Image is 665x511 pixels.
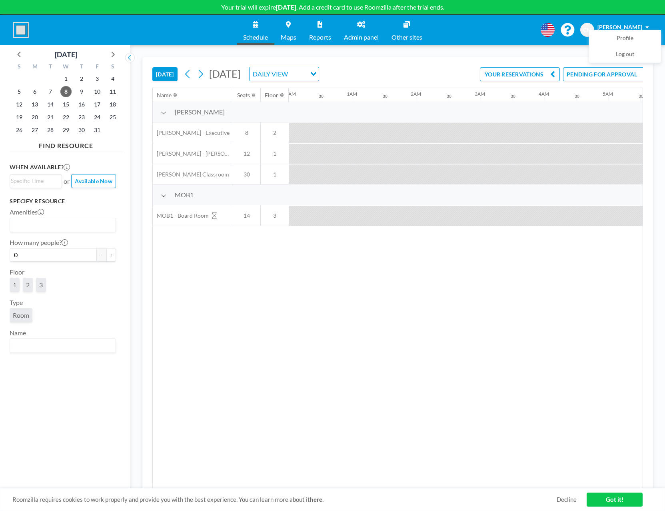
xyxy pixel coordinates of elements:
span: Saturday, October 4, 2025 [107,73,118,84]
span: Sunday, October 19, 2025 [14,112,25,123]
span: Available Now [75,178,112,184]
a: Other sites [385,15,429,45]
label: Floor [10,268,24,276]
span: Friday, October 17, 2025 [92,99,103,110]
div: Seats [237,92,250,99]
span: Wednesday, October 8, 2025 [60,86,72,97]
div: W [58,62,74,72]
span: Thursday, October 30, 2025 [76,124,87,136]
span: Room [13,311,29,319]
span: 2 [261,129,289,136]
span: Sunday, October 5, 2025 [14,86,25,97]
div: 4AM [539,91,549,97]
input: Search for option [11,176,57,185]
a: Reports [303,15,337,45]
h4: FIND RESOURCE [10,138,122,150]
span: Sunday, October 26, 2025 [14,124,25,136]
span: [DATE] [209,68,241,80]
span: Monday, October 27, 2025 [29,124,40,136]
div: Search for option [10,339,116,353]
b: [DATE] [276,3,296,11]
div: Search for option [10,218,116,232]
a: Schedule [237,15,274,45]
span: Tuesday, October 28, 2025 [45,124,56,136]
div: Floor [265,92,278,99]
h3: Specify resource [10,198,116,205]
span: Tuesday, October 7, 2025 [45,86,56,97]
span: Wednesday, October 15, 2025 [60,99,72,110]
div: 30 [447,94,451,99]
span: Friday, October 31, 2025 [92,124,103,136]
span: MOB1 - Board Room [153,212,209,219]
span: 2 [26,281,30,289]
div: 30 [319,94,324,99]
span: Friday, October 24, 2025 [92,112,103,123]
button: Available Now [71,174,116,188]
span: Thursday, October 23, 2025 [76,112,87,123]
span: MOB1 [175,191,194,199]
span: Saturday, October 18, 2025 [107,99,118,110]
span: Friday, October 3, 2025 [92,73,103,84]
span: or [64,177,70,185]
span: Wednesday, October 1, 2025 [60,73,72,84]
span: Profile [617,34,633,42]
input: Search for option [290,69,306,79]
span: Monday, October 13, 2025 [29,99,40,110]
span: Friday, October 10, 2025 [92,86,103,97]
span: 12 [233,150,260,157]
div: 30 [511,94,515,99]
div: T [74,62,89,72]
span: [PERSON_NAME] - [PERSON_NAME] [153,150,233,157]
div: 3AM [475,91,485,97]
div: M [27,62,43,72]
span: Saturday, October 25, 2025 [107,112,118,123]
div: Name [157,92,172,99]
span: Other sites [391,34,422,40]
div: S [12,62,27,72]
span: [PERSON_NAME] - Executive [153,129,230,136]
label: Name [10,329,26,337]
div: 5AM [603,91,613,97]
a: here. [310,496,324,503]
a: Admin panel [337,15,385,45]
span: 1 [261,150,289,157]
label: Type [10,299,23,307]
span: [PERSON_NAME] [175,108,225,116]
label: Amenities [10,208,44,216]
span: Schedule [243,34,268,40]
div: 30 [639,94,643,99]
span: DAILY VIEW [251,69,290,79]
div: Search for option [250,67,319,81]
a: Maps [274,15,303,45]
span: Monday, October 20, 2025 [29,112,40,123]
div: [DATE] [55,49,77,60]
span: CM [583,26,592,34]
span: 8 [233,129,260,136]
div: S [105,62,120,72]
span: 30 [233,171,260,178]
span: Reports [309,34,331,40]
div: Search for option [10,175,62,187]
span: Admin panel [344,34,379,40]
img: organization-logo [13,22,29,38]
button: [DATE] [152,67,178,81]
div: 12AM [283,91,296,97]
span: Saturday, October 11, 2025 [107,86,118,97]
a: Decline [557,496,577,503]
span: Thursday, October 2, 2025 [76,73,87,84]
span: Wednesday, October 22, 2025 [60,112,72,123]
span: 3 [39,281,43,289]
span: Log out [616,50,634,58]
span: Thursday, October 16, 2025 [76,99,87,110]
span: Maps [281,34,296,40]
button: - [97,248,106,262]
span: [PERSON_NAME] [597,24,642,30]
a: Log out [589,46,661,62]
a: Profile [589,30,661,46]
span: Sunday, October 12, 2025 [14,99,25,110]
span: Wednesday, October 29, 2025 [60,124,72,136]
span: Monday, October 6, 2025 [29,86,40,97]
span: Roomzilla requires cookies to work properly and provide you with the best experience. You can lea... [12,496,557,503]
div: 30 [575,94,579,99]
span: Tuesday, October 14, 2025 [45,99,56,110]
